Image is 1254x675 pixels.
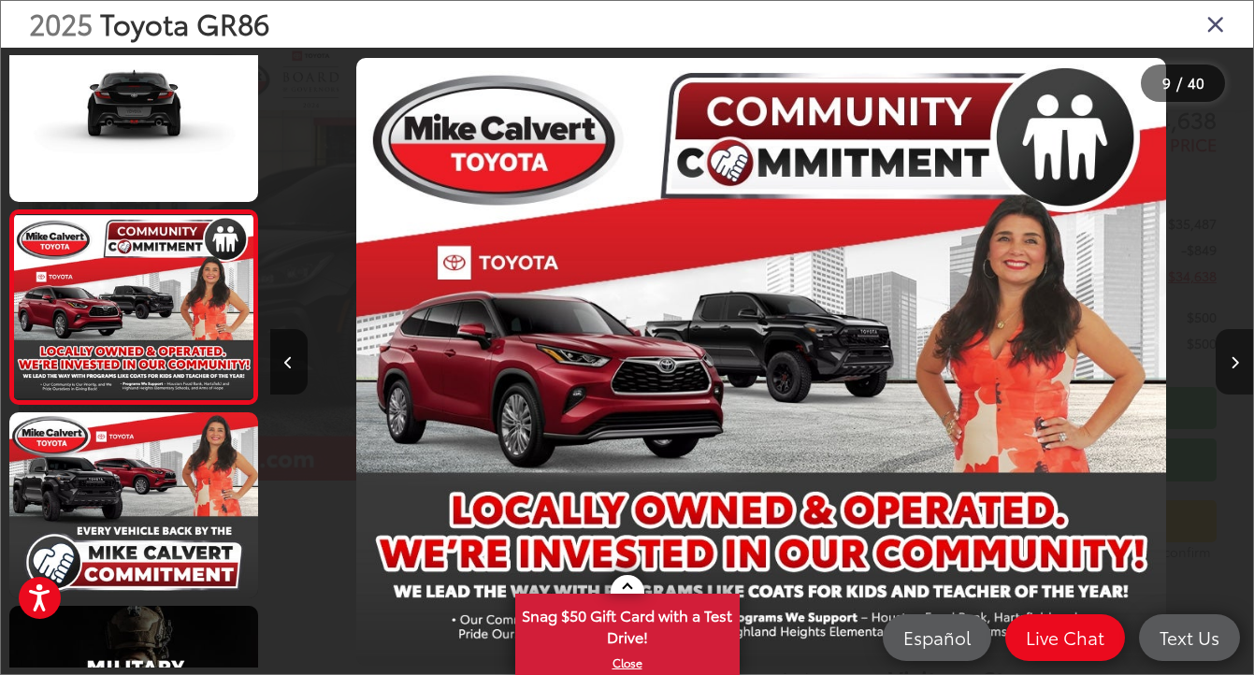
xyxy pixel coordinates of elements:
img: 2025 Toyota GR86 GR86 Premium [11,216,255,399]
img: 2025 Toyota GR86 GR86 Premium [7,13,260,203]
img: 2025 Toyota GR86 GR86 Premium [7,410,260,600]
a: Live Chat [1005,614,1125,661]
span: Toyota GR86 [100,3,269,43]
a: Español [883,614,991,661]
span: Español [894,625,980,649]
img: 2025 Toyota GR86 GR86 Premium [356,58,1166,666]
span: 40 [1188,72,1204,93]
button: Previous image [270,329,308,395]
span: Text Us [1150,625,1229,649]
a: Text Us [1139,614,1240,661]
span: 2025 [29,3,93,43]
span: 9 [1162,72,1171,93]
button: Next image [1216,329,1253,395]
span: Snag $50 Gift Card with a Test Drive! [517,596,738,653]
span: Live Chat [1016,625,1114,649]
div: 2025 Toyota GR86 GR86 Premium 8 [269,58,1252,666]
span: / [1175,77,1184,90]
i: Close gallery [1206,11,1225,36]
